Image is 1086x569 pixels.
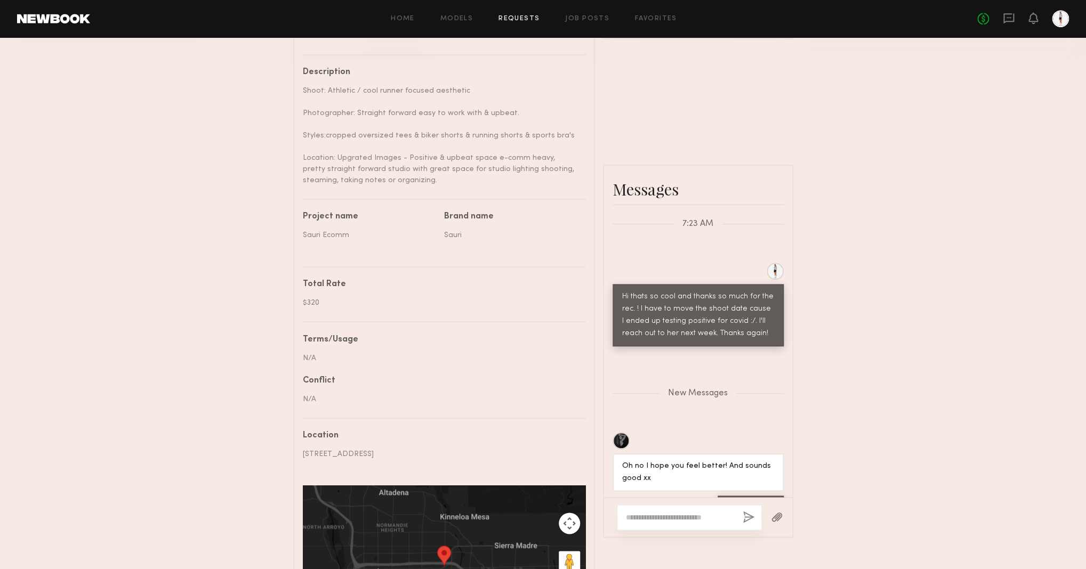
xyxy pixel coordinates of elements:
[613,178,784,200] div: Messages
[565,15,609,22] a: Job Posts
[303,280,577,289] div: Total Rate
[303,68,577,77] div: Description
[635,15,677,22] a: Favorites
[668,389,728,398] span: New Messages
[303,449,577,460] div: [STREET_ADDRESS]
[303,377,577,385] div: Conflict
[498,15,540,22] a: Requests
[440,15,473,22] a: Models
[622,291,774,340] div: Hi thats so cool and thanks so much for the rec. ! I have to move the shoot date cause I ended up...
[559,513,580,534] button: Map camera controls
[303,297,577,308] div: $320
[303,336,577,344] div: Terms/Usage
[303,432,577,440] div: Location
[303,85,577,186] div: Shoot: Athletic / cool runner focused aesthetic Photographer: Straight forward easy to work with ...
[444,213,577,221] div: Brand name
[682,220,713,229] span: 7:23 AM
[303,394,577,405] div: N/A
[622,460,774,485] div: Oh no I hope you feel better! And sounds good xx
[303,213,436,221] div: Project name
[444,230,577,241] div: Sauri
[303,230,436,241] div: Sauri Ecomm
[303,353,577,364] div: N/A
[391,15,415,22] a: Home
